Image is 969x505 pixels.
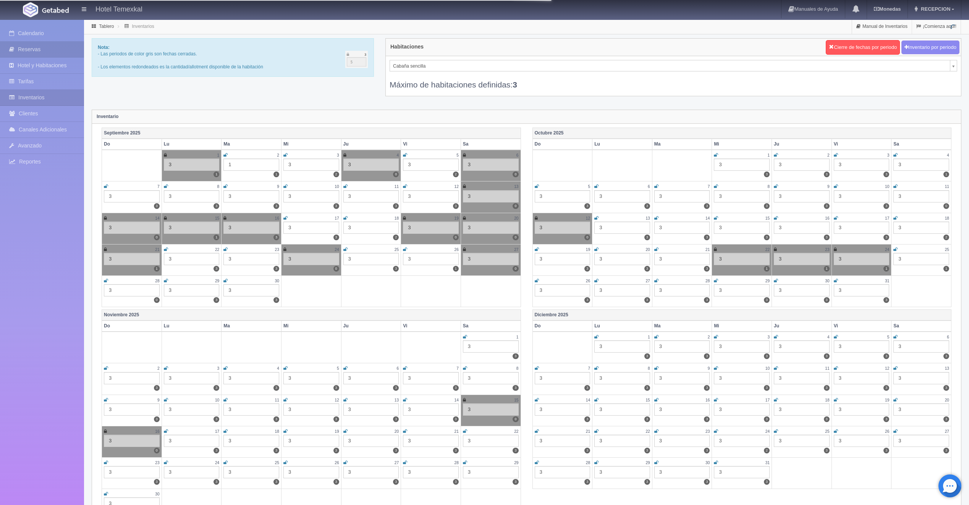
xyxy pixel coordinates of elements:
a: Manual de Inventarios [852,19,912,34]
div: 3 [403,253,459,265]
div: 3 [283,190,339,202]
small: 7 [708,185,710,189]
img: Getabed [23,2,38,17]
label: 3 [453,479,459,485]
div: 3 [535,284,590,296]
th: Lu [162,139,222,150]
div: 3 [893,435,949,447]
div: 3 [164,222,220,234]
div: 3 [343,190,399,202]
label: 3 [584,479,590,485]
div: 3 [283,435,339,447]
label: 0 [513,235,518,240]
label: 3 [453,416,459,422]
div: 3 [774,253,830,265]
div: 3 [834,340,890,353]
small: 8 [767,185,770,189]
th: Ma [222,139,281,150]
label: 3 [644,353,650,359]
div: 3 [594,340,650,353]
small: 8 [217,185,220,189]
div: 3 [223,435,279,447]
small: 11 [395,185,399,189]
label: 3 [704,266,710,272]
div: 3 [283,159,339,171]
small: 12 [455,185,459,189]
div: 3 [463,222,519,234]
label: 3 [214,297,219,303]
div: 3 [654,466,710,478]
th: Mi [712,139,772,150]
label: 3 [154,416,160,422]
label: 3 [704,203,710,209]
th: Ma [652,139,712,150]
div: 3 [834,403,890,416]
label: 3 [333,203,339,209]
label: 3 [513,448,518,453]
label: 2 [333,172,339,177]
label: 1 [943,172,949,177]
div: 3 [535,222,590,234]
label: 3 [584,203,590,209]
label: 3 [273,235,279,240]
div: 3 [774,190,830,202]
div: 3 [594,253,650,265]
div: 3 [104,284,160,296]
th: Sa [461,139,521,150]
label: 3 [333,479,339,485]
div: 3 [594,466,650,478]
label: 3 [644,416,650,422]
label: 3 [764,479,770,485]
small: 1 [217,153,220,157]
label: 3 [883,203,889,209]
label: 3 [584,416,590,422]
label: 3 [333,448,339,453]
div: 3 [834,159,890,171]
label: 3 [644,448,650,453]
label: 3 [764,353,770,359]
label: 3 [704,479,710,485]
th: Ju [341,139,401,150]
button: Cierre de fechas por periodo [826,40,900,55]
button: Inventario por periodo [901,40,959,55]
label: 3 [584,385,590,391]
div: 3 [654,222,710,234]
label: 3 [704,353,710,359]
label: 3 [154,203,160,209]
label: 3 [943,385,949,391]
strong: Inventario [97,114,118,119]
label: 1 [453,266,459,272]
b: Nota: [98,45,110,50]
label: 3 [214,448,219,453]
label: 3 [393,203,399,209]
label: 0 [513,203,518,209]
div: 3 [535,435,590,447]
label: 3 [513,479,518,485]
div: 3 [104,435,160,447]
div: 3 [714,466,770,478]
div: 3 [104,403,160,416]
label: 3 [584,266,590,272]
small: 2 [827,153,830,157]
div: 3 [343,222,399,234]
div: 3 [104,222,160,234]
div: 3 [164,253,220,265]
label: 1 [214,235,219,240]
small: 3 [887,153,890,157]
label: 3 [704,416,710,422]
div: 3 [774,403,830,416]
small: 9 [277,185,279,189]
label: 3 [333,416,339,422]
label: 3 [453,448,459,453]
div: 3 [893,190,949,202]
label: 2 [393,235,399,240]
label: 3 [273,416,279,422]
div: 3 [714,340,770,353]
div: 3 [343,253,399,265]
label: 3 [824,235,830,240]
label: 3 [214,266,219,272]
small: 3 [337,153,339,157]
div: 3 [403,372,459,384]
label: 3 [824,172,830,177]
small: 5 [456,153,459,157]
